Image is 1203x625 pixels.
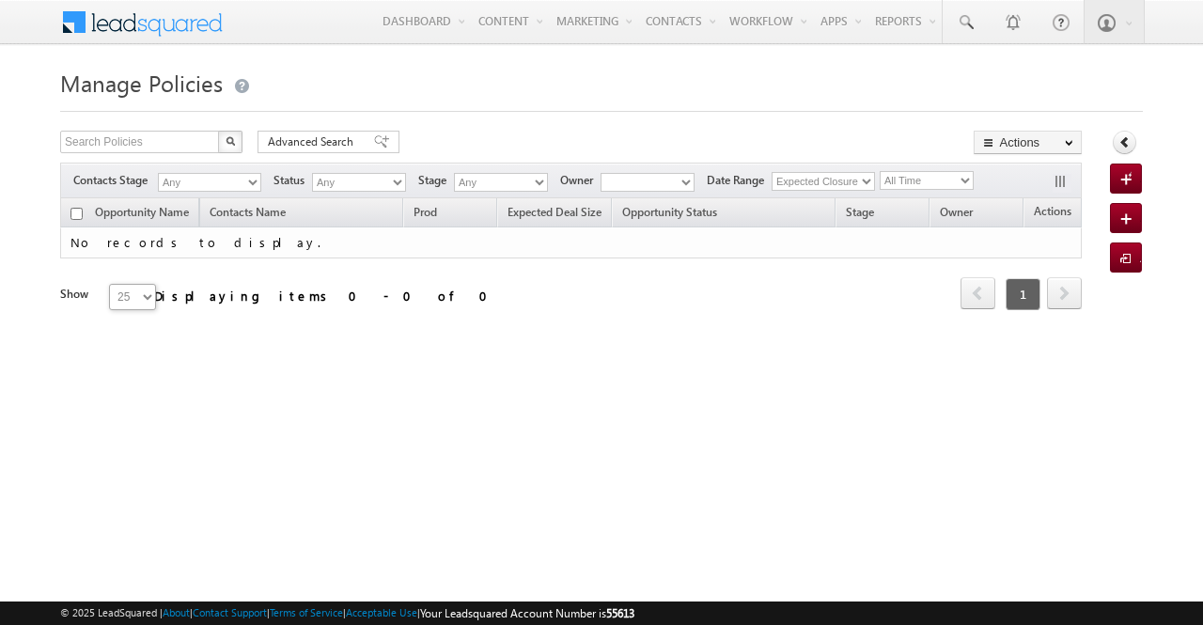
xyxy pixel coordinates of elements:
a: Stage [836,202,883,227]
span: Status [273,172,312,189]
a: Contact Support [193,606,267,618]
span: © 2025 LeadSquared | | | | | [60,604,634,622]
a: Terms of Service [270,606,343,618]
span: Advanced Search [268,133,359,150]
button: Actions [974,131,1082,154]
span: Owner [940,205,973,219]
span: Expected Deal Size [508,205,601,219]
div: Displaying items 0 - 0 of 0 [154,285,499,306]
a: Acceptable Use [346,606,417,618]
span: 1 [1006,278,1040,310]
span: Manage Policies [60,68,223,98]
span: Your Leadsquared Account Number is [420,606,634,620]
a: next [1047,279,1082,309]
span: Actions [1024,201,1081,226]
a: Opportunity Name [86,202,198,227]
span: next [1047,277,1082,309]
span: Opportunity Name [95,205,189,219]
a: About [163,606,190,618]
td: No records to display. [60,227,1082,258]
span: 55613 [606,606,634,620]
a: prev [961,279,995,309]
a: Opportunity Status [613,202,726,227]
span: Contacts Stage [73,172,155,189]
span: Date Range [707,172,772,189]
span: Prod [414,205,437,219]
span: Stage [846,205,874,219]
div: Show [60,286,94,303]
a: Expected Deal Size [498,202,611,227]
img: Search [226,136,235,146]
span: Contacts Name [200,202,295,227]
span: prev [961,277,995,309]
span: Stage [418,172,454,189]
span: Owner [560,172,601,189]
input: Check all records [70,208,83,220]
